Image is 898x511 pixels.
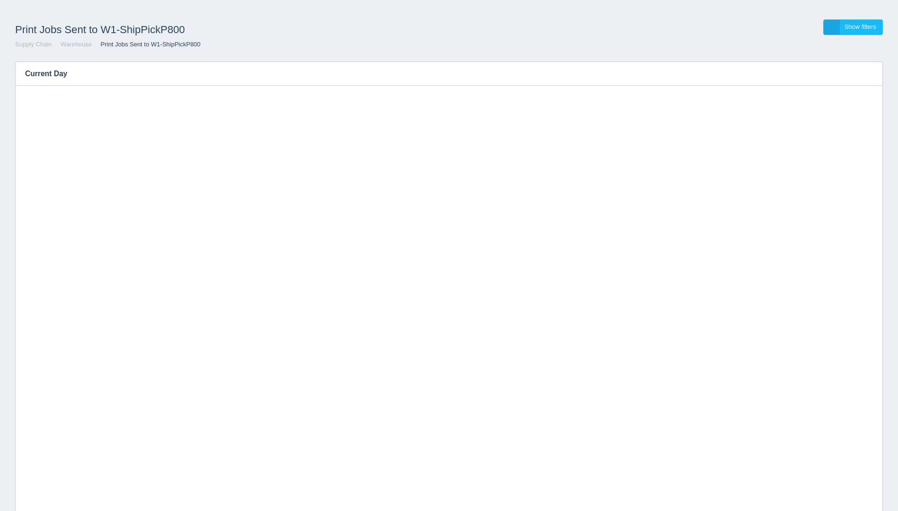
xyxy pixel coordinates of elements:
span: Show filters [845,23,876,30]
a: Supply Chain [15,41,52,48]
h1: Print Jobs Sent to W1-ShipPickP800 [15,19,449,40]
li: Print Jobs Sent to W1-ShipPickP800 [94,40,201,49]
a: Show filters [823,19,883,35]
h3: Current Day [16,62,854,86]
a: Warehouse [61,41,92,48]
